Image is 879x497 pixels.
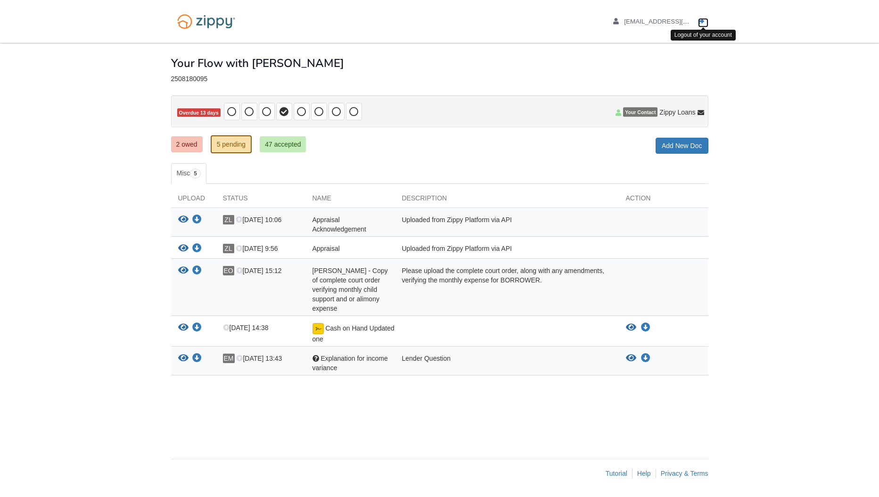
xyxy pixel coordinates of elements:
[312,323,324,334] img: Document fully signed
[236,216,281,224] span: [DATE] 10:06
[192,267,202,275] a: Download Ernesto Munoz - Copy of complete court order verifying monthly child support and or alim...
[624,18,732,25] span: eolivares@blueleafresidential.com
[171,9,241,33] img: Logo
[236,245,278,252] span: [DATE] 9:56
[171,193,216,207] div: Upload
[178,244,189,254] button: View Appraisal
[171,57,344,69] h1: Your Flow with [PERSON_NAME]
[223,215,234,224] span: ZL
[177,108,221,117] span: Overdue 13 days
[312,245,340,252] span: Appraisal
[223,266,234,275] span: EO
[223,324,269,331] span: [DATE] 14:38
[312,267,388,312] span: [PERSON_NAME] - Copy of complete court order verifying monthly child support and or alimony expense
[395,193,619,207] div: Description
[641,355,650,362] a: Download Explanation for income variance
[223,244,234,253] span: ZL
[223,354,235,363] span: EM
[178,266,189,276] button: View Ernesto Munoz - Copy of complete court order verifying monthly child support and or alimony ...
[178,215,189,225] button: View Appraisal Acknowledgement
[698,18,708,27] a: Log out
[395,244,619,256] div: Uploaded from Zippy Platform via API
[211,135,252,153] a: 5 pending
[312,355,388,372] span: Explanation for income variance
[192,324,202,332] a: Download Cash on Hand Updated one
[236,355,282,362] span: [DATE] 13:43
[178,354,189,364] button: View Explanation for income variance
[619,193,708,207] div: Action
[192,355,202,363] a: Download Explanation for income variance
[312,216,366,233] span: Appraisal Acknowledgement
[216,193,305,207] div: Status
[626,354,636,363] button: View Explanation for income variance
[171,163,206,184] a: Misc
[192,216,202,224] a: Download Appraisal Acknowledgement
[178,323,189,333] button: View Cash on Hand Updated one
[395,215,619,234] div: Uploaded from Zippy Platform via API
[671,30,736,41] div: Logout of your account
[606,470,627,477] a: Tutorial
[395,266,619,313] div: Please upload the complete court order, along with any amendments, verifying the monthly expense ...
[236,267,282,274] span: [DATE] 15:12
[623,108,657,117] span: Your Contact
[305,193,395,207] div: Name
[260,136,306,152] a: 47 accepted
[656,138,708,154] a: Add New Doc
[312,324,394,343] span: Cash on Hand Updated one
[637,470,651,477] a: Help
[171,136,203,152] a: 2 owed
[613,18,732,27] a: edit profile
[659,108,695,117] span: Zippy Loans
[192,245,202,253] a: Download Appraisal
[395,354,619,373] div: Lender Question
[626,323,636,332] button: View Cash on Hand Updated one
[171,75,708,83] div: 2508180095
[661,470,708,477] a: Privacy & Terms
[190,169,201,178] span: 5
[641,324,650,331] a: Download Cash on Hand Updated one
